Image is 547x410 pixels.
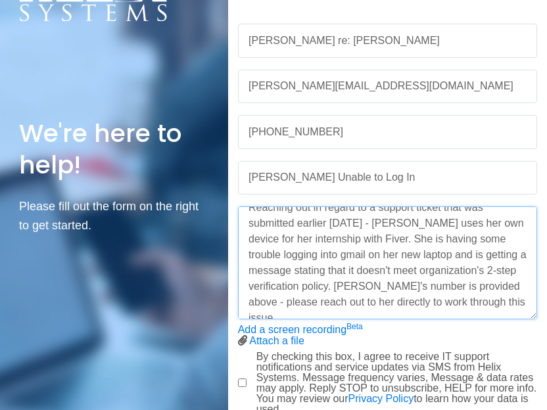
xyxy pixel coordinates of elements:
[249,335,304,346] a: Attach a file
[19,197,209,235] p: Please fill out the form on the right to get started.
[238,324,363,335] a: Add a screen recordingBeta
[19,118,209,181] h1: We're here to help!
[348,393,414,404] a: Privacy Policy
[238,24,537,58] input: Name
[238,115,537,149] input: Phone Number
[238,70,537,104] input: Work Email
[238,161,537,195] input: Subject
[346,322,363,331] sup: Beta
